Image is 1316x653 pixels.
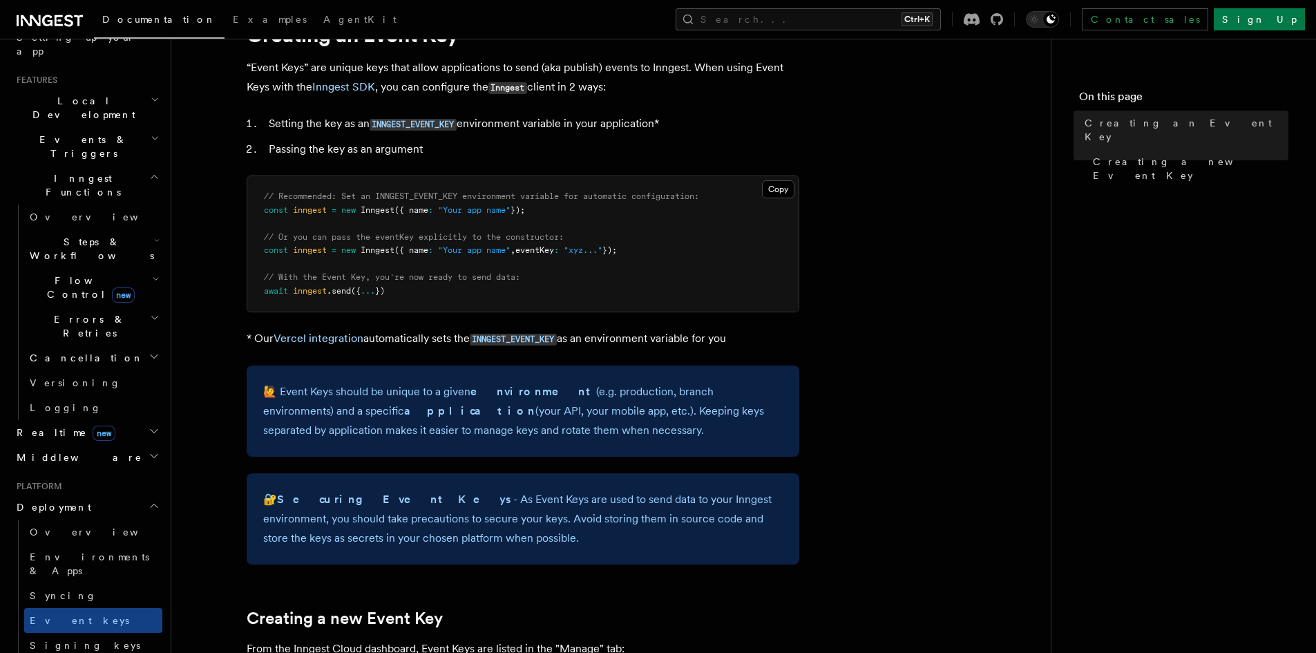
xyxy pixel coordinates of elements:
[470,334,557,346] code: INNGEST_EVENT_KEY
[24,307,162,346] button: Errors & Retries
[361,245,394,255] span: Inngest
[602,245,617,255] span: });
[247,329,799,349] p: * Our automatically sets the as an environment variable for you
[30,590,97,601] span: Syncing
[24,608,162,633] a: Event keys
[264,232,564,242] span: // Or you can pass the eventKey explicitly to the constructor:
[24,274,152,301] span: Flow Control
[11,426,115,439] span: Realtime
[30,615,129,626] span: Event keys
[1087,149,1288,188] a: Creating a new Event Key
[515,245,554,255] span: eventKey
[902,12,933,26] kbd: Ctrl+K
[341,205,356,215] span: new
[1079,88,1288,111] h4: On this page
[327,286,351,296] span: .send
[30,640,140,651] span: Signing keys
[1026,11,1059,28] button: Toggle dark mode
[438,205,511,215] span: "Your app name"
[264,286,288,296] span: await
[394,205,428,215] span: ({ name
[361,286,375,296] span: ...
[511,245,515,255] span: ,
[274,332,363,345] a: Vercel integration
[24,268,162,307] button: Flow Controlnew
[30,551,149,576] span: Environments & Apps
[11,166,162,205] button: Inngest Functions
[24,351,144,365] span: Cancellation
[277,493,513,506] strong: Securing Event Keys
[264,245,288,255] span: const
[30,211,172,223] span: Overview
[24,235,154,263] span: Steps & Workflows
[762,180,794,198] button: Copy
[265,114,799,134] li: Setting the key as an environment variable in your application*
[470,385,596,398] strong: environment
[11,94,151,122] span: Local Development
[24,370,162,395] a: Versioning
[375,286,385,296] span: })
[24,205,162,229] a: Overview
[1093,155,1288,182] span: Creating a new Event Key
[11,481,62,492] span: Platform
[11,127,162,166] button: Events & Triggers
[11,88,162,127] button: Local Development
[264,191,699,201] span: // Recommended: Set an INNGEST_EVENT_KEY environment variable for automatic configuration:
[554,245,559,255] span: :
[370,117,457,130] a: INNGEST_EVENT_KEY
[263,382,783,440] p: 🙋 Event Keys should be unique to a given (e.g. production, branch environments) and a specific (y...
[676,8,941,30] button: Search...Ctrl+K
[102,14,216,25] span: Documentation
[1085,116,1288,144] span: Creating an Event Key
[24,520,162,545] a: Overview
[11,171,149,199] span: Inngest Functions
[247,609,443,628] a: Creating a new Event Key
[24,346,162,370] button: Cancellation
[351,286,361,296] span: ({
[94,4,225,39] a: Documentation
[332,205,336,215] span: =
[428,205,433,215] span: :
[370,119,457,131] code: INNGEST_EVENT_KEY
[564,245,602,255] span: "xyz..."
[24,229,162,268] button: Steps & Workflows
[332,245,336,255] span: =
[394,245,428,255] span: ({ name
[1079,111,1288,149] a: Creating an Event Key
[315,4,405,37] a: AgentKit
[11,133,151,160] span: Events & Triggers
[30,377,121,388] span: Versioning
[511,205,525,215] span: });
[24,312,150,340] span: Errors & Retries
[24,545,162,583] a: Environments & Apps
[24,583,162,608] a: Syncing
[361,205,394,215] span: Inngest
[263,490,783,548] p: 🔐 - As Event Keys are used to send data to your Inngest environment, you should take precautions ...
[11,445,162,470] button: Middleware
[93,426,115,441] span: new
[11,495,162,520] button: Deployment
[11,420,162,445] button: Realtimenew
[323,14,397,25] span: AgentKit
[293,286,327,296] span: inngest
[11,451,142,464] span: Middleware
[428,245,433,255] span: :
[341,245,356,255] span: new
[225,4,315,37] a: Examples
[293,245,327,255] span: inngest
[438,245,511,255] span: "Your app name"
[24,395,162,420] a: Logging
[1214,8,1305,30] a: Sign Up
[11,75,57,86] span: Features
[247,58,799,97] p: “Event Keys” are unique keys that allow applications to send (aka publish) events to Inngest. Whe...
[1082,8,1208,30] a: Contact sales
[264,205,288,215] span: const
[11,25,162,64] a: Setting up your app
[265,140,799,159] li: Passing the key as an argument
[264,272,520,282] span: // With the Event Key, you're now ready to send data:
[233,14,307,25] span: Examples
[404,404,535,417] strong: application
[11,205,162,420] div: Inngest Functions
[112,287,135,303] span: new
[488,82,527,94] code: Inngest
